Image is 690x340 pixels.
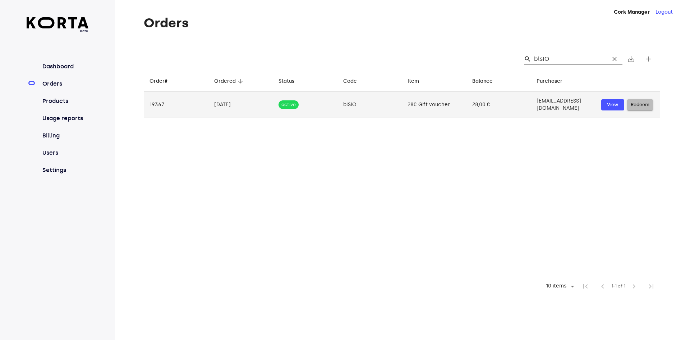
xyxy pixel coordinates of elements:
a: Billing [41,131,89,140]
button: Logout [655,9,673,16]
span: Code [343,77,366,86]
span: View [605,101,621,109]
div: Code [343,77,357,86]
span: Ordered [214,77,245,86]
button: Redeem [627,99,653,110]
div: Status [279,77,294,86]
div: 10 items [541,281,577,292]
td: 28,00 € [466,92,531,118]
img: Korta [27,17,89,28]
span: Next Page [625,278,643,295]
div: 10 items [544,283,568,289]
span: add [644,55,653,63]
span: Balance [472,77,502,86]
span: arrow_downward [237,78,244,85]
button: Export [622,50,640,68]
div: Purchaser [537,77,562,86]
span: save_alt [627,55,635,63]
span: First Page [577,278,594,295]
div: Order# [149,77,167,86]
span: Redeem [631,101,649,109]
a: Products [41,97,89,105]
span: Order# [149,77,177,86]
button: Clear Search [607,51,622,67]
span: Last Page [643,278,660,295]
a: Usage reports [41,114,89,123]
span: 1-1 of 1 [611,283,625,290]
td: 19367 [144,92,208,118]
span: active [279,101,299,108]
a: Users [41,149,89,157]
td: 28€ Gift voucher [402,92,466,118]
div: Ordered [214,77,236,86]
a: Settings [41,166,89,174]
span: beta [27,28,89,33]
a: Orders [41,80,89,88]
td: blSIO [337,92,402,118]
button: View [601,99,624,110]
div: Balance [472,77,493,86]
span: Status [279,77,304,86]
td: [EMAIL_ADDRESS][DOMAIN_NAME] [531,92,595,118]
div: Item [408,77,419,86]
a: Dashboard [41,62,89,71]
strong: Cork Manager [614,9,650,15]
input: Search [534,53,604,65]
span: clear [611,55,618,63]
td: [DATE] [208,92,273,118]
span: Item [408,77,428,86]
span: Previous Page [594,278,611,295]
span: Search [524,55,531,63]
h1: Orders [144,16,660,30]
a: beta [27,17,89,33]
span: Purchaser [537,77,572,86]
